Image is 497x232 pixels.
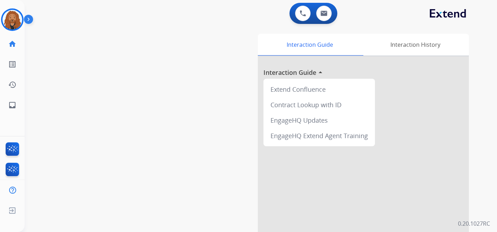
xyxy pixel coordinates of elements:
[2,10,22,30] img: avatar
[266,97,372,112] div: Contract Lookup with ID
[266,112,372,128] div: EngageHQ Updates
[266,82,372,97] div: Extend Confluence
[8,60,17,69] mat-icon: list_alt
[8,80,17,89] mat-icon: history
[362,34,469,56] div: Interaction History
[458,219,490,228] p: 0.20.1027RC
[8,101,17,109] mat-icon: inbox
[266,128,372,143] div: EngageHQ Extend Agent Training
[258,34,362,56] div: Interaction Guide
[8,40,17,48] mat-icon: home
